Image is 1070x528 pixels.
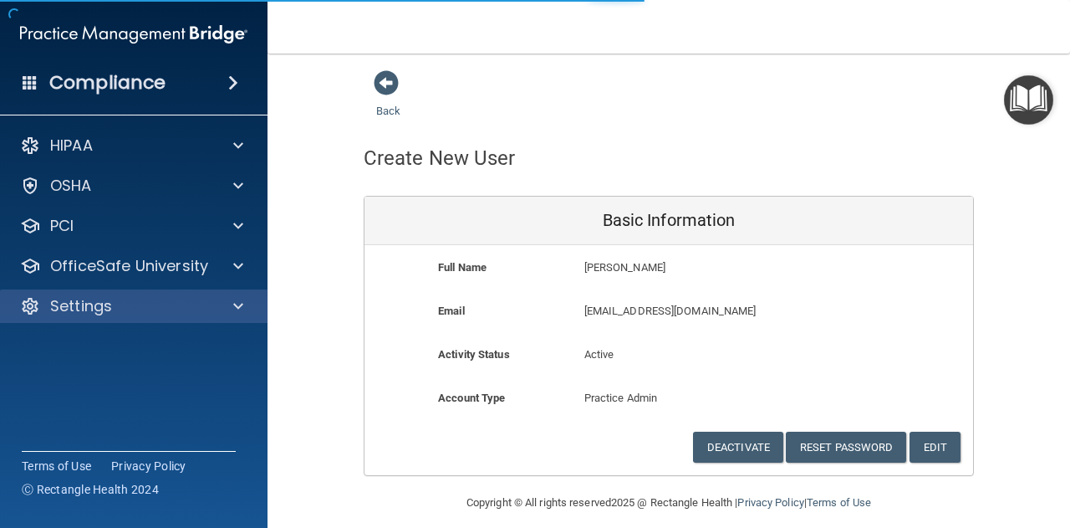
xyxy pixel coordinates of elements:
[376,85,400,117] a: Back
[50,176,92,196] p: OSHA
[50,216,74,236] p: PCI
[693,432,783,463] button: Deactivate
[584,301,851,321] p: [EMAIL_ADDRESS][DOMAIN_NAME]
[909,432,960,463] button: Edit
[364,197,973,245] div: Basic Information
[1004,75,1053,125] button: Open Resource Center
[20,176,243,196] a: OSHA
[438,261,487,274] b: Full Name
[807,496,871,509] a: Terms of Use
[584,388,754,408] p: Practice Admin
[22,481,159,498] span: Ⓒ Rectangle Health 2024
[584,258,851,278] p: [PERSON_NAME]
[438,305,465,317] b: Email
[20,136,243,156] a: HIPAA
[438,348,510,361] b: Activity Status
[364,147,516,169] h4: Create New User
[20,256,243,276] a: OfficeSafe University
[584,345,754,365] p: Active
[20,216,243,236] a: PCI
[111,458,186,474] a: Privacy Policy
[20,18,247,51] img: PMB logo
[438,392,505,404] b: Account Type
[737,496,803,509] a: Privacy Policy
[49,71,166,95] h4: Compliance
[20,296,243,316] a: Settings
[50,296,112,316] p: Settings
[50,136,93,156] p: HIPAA
[786,432,906,463] button: Reset Password
[50,256,208,276] p: OfficeSafe University
[22,458,91,474] a: Terms of Use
